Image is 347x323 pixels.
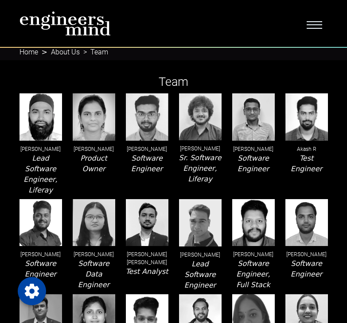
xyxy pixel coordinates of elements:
i: Software Engineer [131,154,163,173]
h1: Team [19,75,328,89]
p: [PERSON_NAME] [232,145,275,153]
img: leader-img [285,93,328,140]
img: leader-img [73,93,115,140]
p: Akash R [285,145,328,153]
img: logo [19,11,111,36]
i: Software Engineer [291,259,322,278]
img: leader-img [19,199,62,246]
p: [PERSON_NAME] [179,145,222,153]
i: Lead Software Engineer, Liferay [23,154,57,194]
img: leader-img [126,93,168,140]
button: Toggle navigation [301,16,328,31]
img: leader-img [179,93,222,140]
img: leader-img [126,199,168,246]
img: leader-img [232,199,275,246]
i: Test Analyst [126,267,168,276]
i: Software Engineer [25,259,56,278]
p: [PERSON_NAME] [19,250,62,258]
li: Team [80,47,108,58]
i: Software Data Engineer [78,259,109,289]
i: Test Engineer [291,154,322,173]
i: Sr. Software Engineer, Liferay [179,154,222,183]
img: leader-img [19,93,62,140]
p: [PERSON_NAME] [126,145,168,153]
img: leader-img [285,199,328,246]
p: [PERSON_NAME] [73,145,115,153]
p: [PERSON_NAME] [PERSON_NAME] [126,250,168,266]
i: Product Owner [80,154,107,173]
i: Software Engineer, Full Stack [236,259,270,289]
a: About Us [51,48,80,56]
p: [PERSON_NAME] [285,250,328,258]
img: leader-img [73,199,115,246]
p: [PERSON_NAME] [19,145,62,153]
i: Software Engineer [238,154,269,173]
img: leader-img [179,199,222,246]
p: [PERSON_NAME] [73,250,115,258]
p: [PERSON_NAME] [179,251,222,259]
nav: breadcrumb [19,42,328,53]
a: Home [19,48,38,56]
i: Lead Software Engineer [184,260,216,289]
p: [PERSON_NAME] [232,250,275,258]
img: leader-img [232,93,275,141]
